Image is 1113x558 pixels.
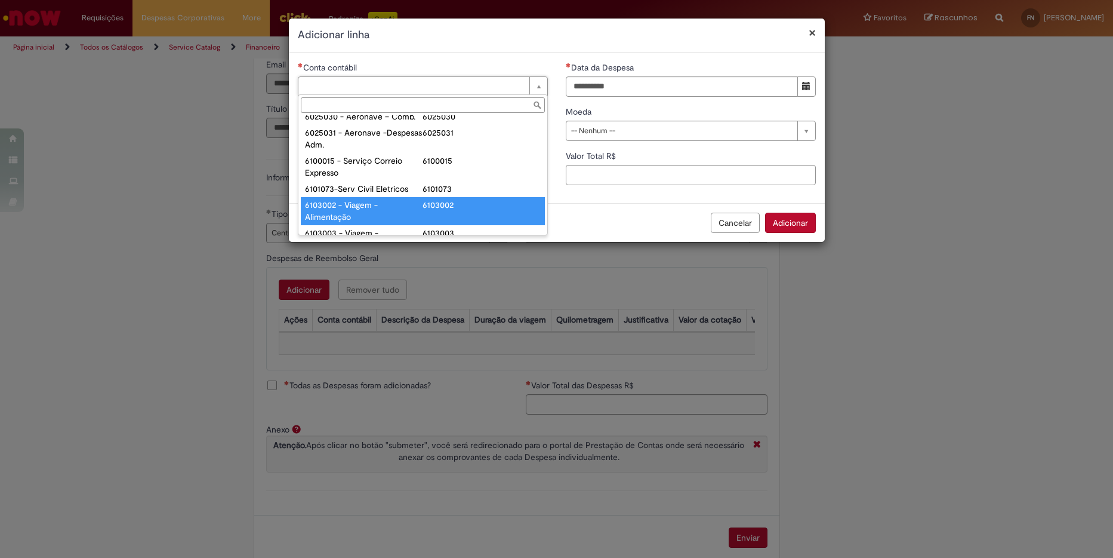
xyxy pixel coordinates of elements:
[423,111,541,122] div: 6025030
[305,227,423,251] div: 6103003 - Viagem - Hospedagem
[423,227,541,239] div: 6103003
[423,199,541,211] div: 6103002
[423,127,541,139] div: 6025031
[305,111,423,122] div: 6025030 - Aeronave – Comb.
[305,199,423,223] div: 6103002 - Viagem - Alimentação
[298,115,547,235] ul: Conta contábil
[423,155,541,167] div: 6100015
[423,183,541,195] div: 6101073
[305,127,423,151] div: 6025031 - Aeronave -Despesas Adm.
[305,155,423,179] div: 6100015 - Serviço Correio Expresso
[305,183,423,195] div: 6101073-Serv Civil Eletricos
